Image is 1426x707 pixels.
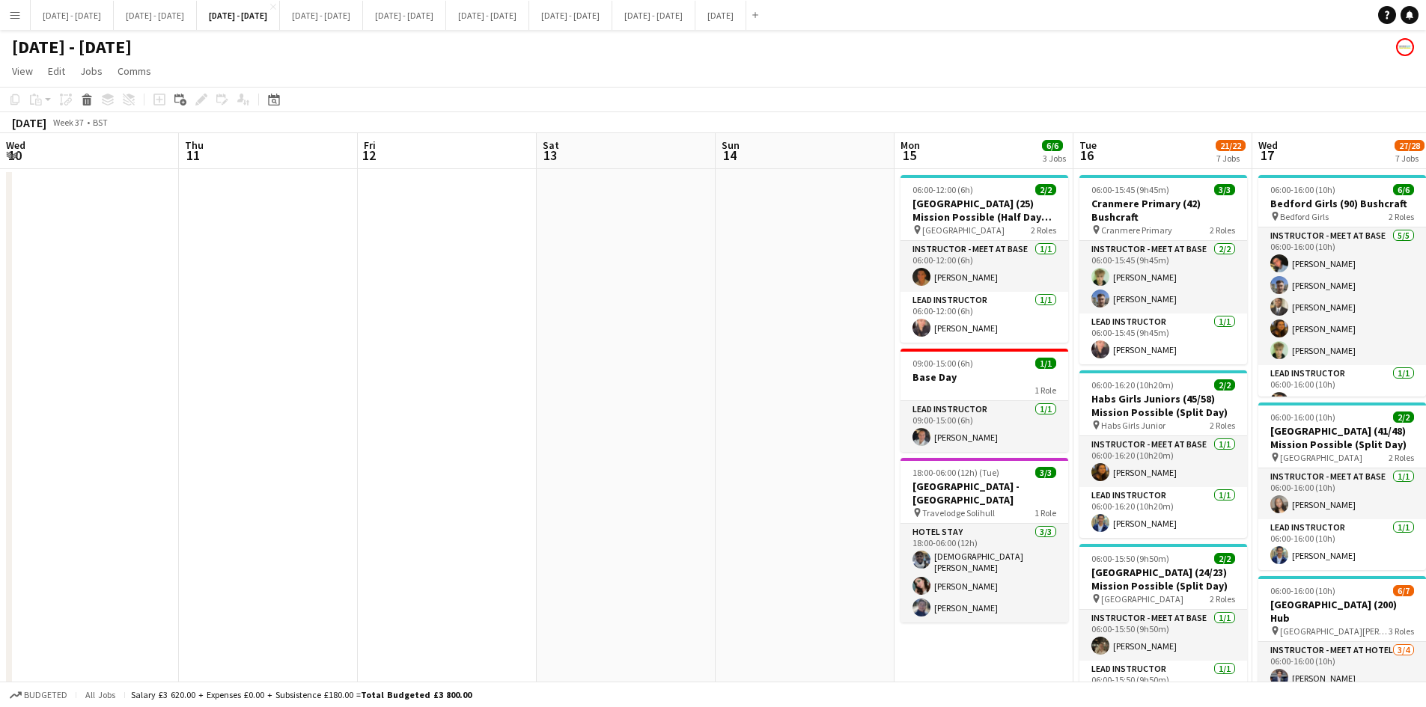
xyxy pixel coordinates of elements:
span: 3/3 [1035,467,1056,478]
span: Tue [1079,138,1097,152]
span: 14 [719,147,740,164]
span: 11 [183,147,204,164]
span: 13 [540,147,559,164]
span: Cranmere Primary [1101,224,1172,236]
span: Sun [722,138,740,152]
h3: [GEOGRAPHIC_DATA] (41/48) Mission Possible (Split Day) [1258,424,1426,451]
app-card-role: Instructor - Meet at Base2/206:00-15:45 (9h45m)[PERSON_NAME][PERSON_NAME] [1079,241,1247,313]
span: 06:00-16:20 (10h20m) [1091,379,1174,391]
span: 6/6 [1393,184,1414,195]
span: 1/1 [1035,358,1056,369]
span: 06:00-16:00 (10h) [1270,411,1335,423]
app-card-role: Lead Instructor1/106:00-16:00 (10h)[PERSON_NAME] [1258,519,1426,570]
span: Mon [901,138,920,152]
span: 06:00-16:00 (10h) [1270,184,1335,195]
span: Sat [543,138,559,152]
span: Bedford Girls [1280,211,1329,222]
span: [GEOGRAPHIC_DATA] [1101,593,1183,605]
span: 2 Roles [1389,211,1414,222]
span: Fri [364,138,376,152]
span: 16 [1077,147,1097,164]
div: BST [93,117,108,128]
app-card-role: Lead Instructor1/106:00-16:20 (10h20m)[PERSON_NAME] [1079,487,1247,538]
app-card-role: Instructor - Meet at Base5/506:00-16:00 (10h)[PERSON_NAME][PERSON_NAME][PERSON_NAME][PERSON_NAME]... [1258,227,1426,365]
span: [GEOGRAPHIC_DATA] [922,224,1005,236]
button: [DATE] - [DATE] [114,1,197,30]
span: 2/2 [1214,379,1235,391]
span: 3/3 [1214,184,1235,195]
span: Total Budgeted £3 800.00 [361,689,472,700]
app-card-role: Instructor - Meet at Base1/106:00-15:50 (9h50m)[PERSON_NAME] [1079,610,1247,661]
h3: [GEOGRAPHIC_DATA] (200) Hub [1258,598,1426,625]
app-job-card: 06:00-16:00 (10h)6/6Bedford Girls (90) Bushcraft Bedford Girls2 RolesInstructor - Meet at Base5/5... [1258,175,1426,397]
a: Edit [42,61,71,81]
app-user-avatar: Programmes & Operations [1396,38,1414,56]
button: [DATE] - [DATE] [31,1,114,30]
span: 18:00-06:00 (12h) (Tue) [912,467,999,478]
span: 21/22 [1216,140,1246,151]
span: 2 Roles [1389,452,1414,463]
app-job-card: 06:00-15:45 (9h45m)3/3Cranmere Primary (42) Bushcraft Cranmere Primary2 RolesInstructor - Meet at... [1079,175,1247,364]
span: Wed [6,138,25,152]
div: 06:00-16:00 (10h)2/2[GEOGRAPHIC_DATA] (41/48) Mission Possible (Split Day) [GEOGRAPHIC_DATA]2 Rol... [1258,403,1426,570]
app-card-role: Lead Instructor1/106:00-16:00 (10h)[PERSON_NAME] [1258,365,1426,416]
button: [DATE] - [DATE] [446,1,529,30]
span: Thu [185,138,204,152]
span: 12 [362,147,376,164]
span: 3 Roles [1389,625,1414,637]
h3: Habs Girls Juniors (45/58) Mission Possible (Split Day) [1079,392,1247,419]
span: 27/28 [1395,140,1425,151]
button: [DATE] - [DATE] [612,1,695,30]
app-job-card: 06:00-16:20 (10h20m)2/2Habs Girls Juniors (45/58) Mission Possible (Split Day) Habs Girls Junior2... [1079,370,1247,538]
span: 2/2 [1035,184,1056,195]
app-job-card: 09:00-15:00 (6h)1/1Base Day1 RoleLead Instructor1/109:00-15:00 (6h)[PERSON_NAME] [901,349,1068,452]
span: 10 [4,147,25,164]
span: [GEOGRAPHIC_DATA][PERSON_NAME] [1280,625,1389,637]
span: [GEOGRAPHIC_DATA] [1280,452,1362,463]
span: 06:00-16:00 (10h) [1270,585,1335,596]
span: Comms [118,64,151,78]
span: 2 Roles [1210,224,1235,236]
span: Travelodge Solihull [922,507,995,518]
span: 06:00-15:50 (9h50m) [1091,553,1169,564]
span: 09:00-15:00 (6h) [912,358,973,369]
span: 6/7 [1393,585,1414,596]
button: [DATE] [695,1,746,30]
button: Budgeted [7,687,70,703]
app-card-role: Lead Instructor1/106:00-15:45 (9h45m)[PERSON_NAME] [1079,313,1247,364]
span: Habs Girls Junior [1101,420,1166,431]
div: 7 Jobs [1216,153,1245,164]
div: [DATE] [12,115,46,130]
button: [DATE] - [DATE] [280,1,363,30]
h3: [GEOGRAPHIC_DATA] (25) Mission Possible (Half Day AM) [901,197,1068,224]
app-job-card: 06:00-12:00 (6h)2/2[GEOGRAPHIC_DATA] (25) Mission Possible (Half Day AM) [GEOGRAPHIC_DATA]2 Roles... [901,175,1068,343]
span: 2 Roles [1210,593,1235,605]
span: 2 Roles [1031,224,1056,236]
span: 15 [898,147,920,164]
span: 6/6 [1042,140,1063,151]
app-card-role: Instructor - Meet at Base1/106:00-16:00 (10h)[PERSON_NAME] [1258,468,1426,519]
span: Edit [48,64,65,78]
h3: Cranmere Primary (42) Bushcraft [1079,197,1247,224]
div: 7 Jobs [1395,153,1424,164]
span: 1 Role [1035,385,1056,396]
span: 1 Role [1035,507,1056,518]
app-card-role: Lead Instructor1/106:00-12:00 (6h)[PERSON_NAME] [901,292,1068,343]
h3: [GEOGRAPHIC_DATA] - [GEOGRAPHIC_DATA] [901,480,1068,506]
span: 2/2 [1214,553,1235,564]
a: Jobs [74,61,109,81]
app-job-card: 18:00-06:00 (12h) (Tue)3/3[GEOGRAPHIC_DATA] - [GEOGRAPHIC_DATA] Travelodge Solihull1 RoleHotel St... [901,458,1068,622]
span: 2/2 [1393,411,1414,423]
span: Jobs [80,64,103,78]
h3: [GEOGRAPHIC_DATA] (24/23) Mission Possible (Split Day) [1079,566,1247,593]
button: [DATE] - [DATE] [197,1,280,30]
h1: [DATE] - [DATE] [12,36,132,58]
app-card-role: Lead Instructor1/109:00-15:00 (6h)[PERSON_NAME] [901,401,1068,452]
div: 3 Jobs [1043,153,1066,164]
span: 06:00-15:45 (9h45m) [1091,184,1169,195]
